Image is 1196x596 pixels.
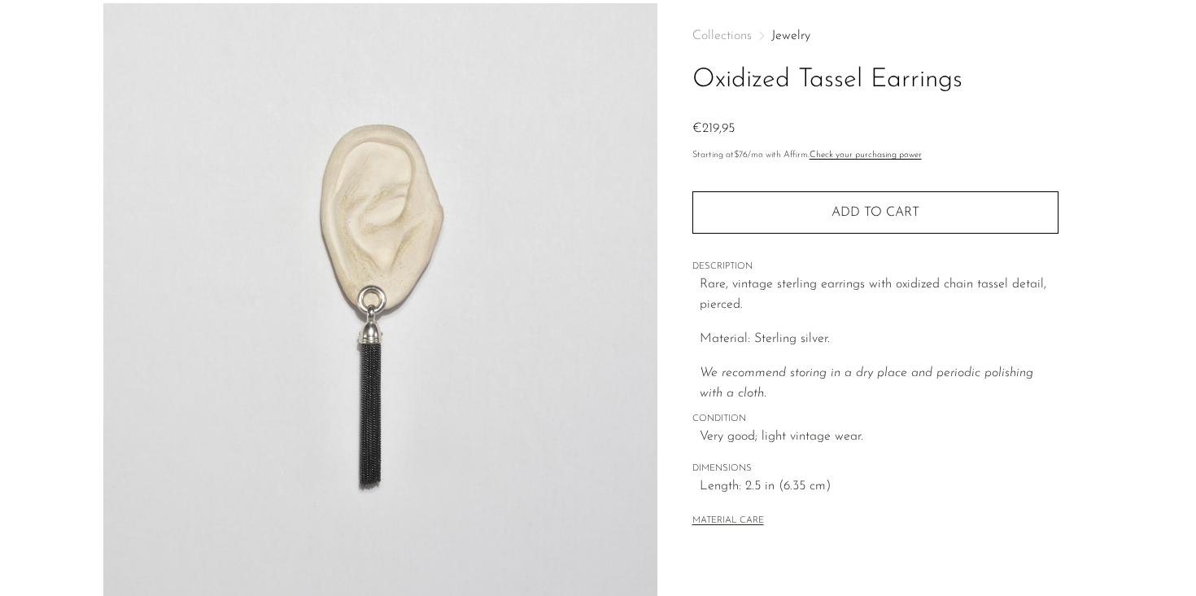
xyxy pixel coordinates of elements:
span: CONDITION [692,412,1059,427]
span: Very good; light vintage wear. [700,427,1059,448]
h1: Oxidized Tassel Earrings [692,59,1059,101]
span: Add to cart [832,206,919,219]
span: Collections [692,29,752,42]
span: €219,95 [692,122,735,135]
span: DIMENSIONS [692,462,1059,476]
a: Jewelry [771,29,810,42]
p: Starting at /mo with Affirm. [692,148,1059,163]
p: Material: Sterling silver. [700,329,1059,350]
span: Length: 2.5 in (6.35 cm) [700,476,1059,497]
em: We recommend storing in a dry place and periodic polishing with a cloth. [700,366,1033,401]
span: DESCRIPTION [692,260,1059,274]
span: $76 [734,151,748,160]
p: Rare, vintage sterling earrings with oxidized chain tassel detail, pierced. [700,274,1059,316]
button: MATERIAL CARE [692,515,764,528]
a: Check your purchasing power - Learn more about Affirm Financing (opens in modal) [810,151,922,160]
button: Add to cart [692,191,1059,234]
nav: Breadcrumbs [692,29,1059,42]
